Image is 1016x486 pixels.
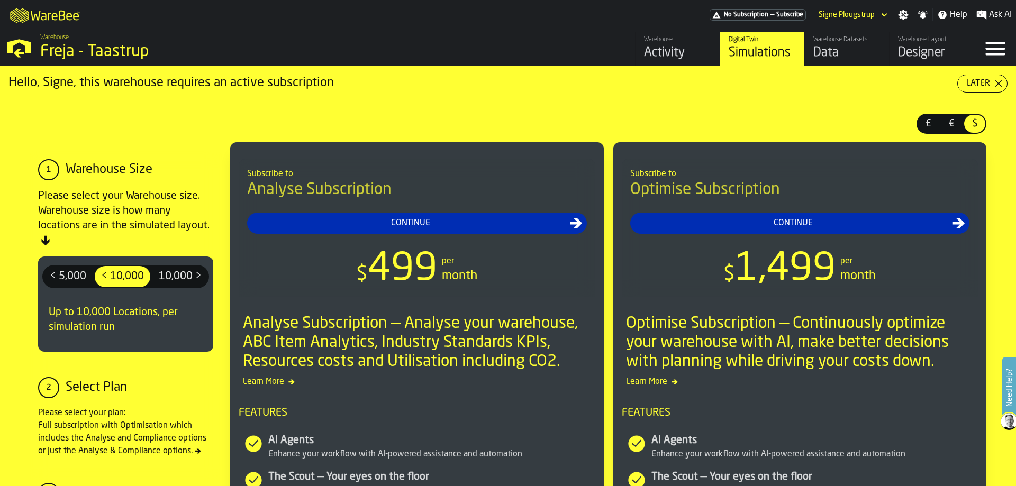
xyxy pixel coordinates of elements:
[962,77,994,90] div: Later
[442,268,477,285] div: month
[729,36,796,43] div: Digital Twin
[813,36,881,43] div: Warehouse Datasets
[1003,358,1015,417] label: Need Help?
[442,255,454,268] div: per
[651,433,978,448] div: AI Agents
[776,11,803,19] span: Subscribe
[40,34,69,41] span: Warehouse
[95,266,150,287] div: thumb
[46,268,90,285] span: < 5,000
[644,44,711,61] div: Activity
[66,379,127,396] div: Select Plan
[356,264,368,285] span: $
[634,217,953,230] div: Continue
[840,268,876,285] div: month
[8,75,957,91] div: Hello, Signe, this warehouse requires an active subscription
[814,8,890,21] div: DropdownMenuValue-Signe Plougstrup
[268,470,595,484] div: The Scout — Your eyes on the floor
[989,8,1012,21] span: Ask AI
[974,32,1016,66] label: button-toggle-Menu
[43,266,93,287] div: thumb
[247,180,587,204] h4: Analyse Subscription
[840,255,852,268] div: per
[243,314,595,371] div: Analyse Subscription — Analyse your warehouse, ABC Item Analytics, Industry Standards KPIs, Resou...
[622,375,978,388] span: Learn More
[626,314,978,371] div: Optimise Subscription — Continuously optimize your warehouse with AI, make better decisions with ...
[894,10,913,20] label: button-toggle-Settings
[630,180,970,204] h4: Optimise Subscription
[913,10,932,20] label: button-toggle-Notifications
[724,11,768,19] span: No Subscription
[247,213,587,234] button: button-Continue
[42,297,209,343] div: Up to 10,000 Locations, per simulation run
[38,159,59,180] div: 1
[920,117,937,131] span: £
[66,161,152,178] div: Warehouse Size
[898,36,965,43] div: Warehouse Layout
[710,9,806,21] a: link-to-/wh/i/36c4991f-68ef-4ca7-ab45-a2252c911eea/pricing/
[723,264,735,285] span: $
[729,44,796,61] div: Simulations
[97,268,148,285] span: < 10,000
[38,377,59,398] div: 2
[40,42,326,61] div: Freja - Taastrup
[630,213,970,234] button: button-Continue
[152,266,208,287] div: thumb
[635,32,720,66] a: link-to-/wh/i/36c4991f-68ef-4ca7-ab45-a2252c911eea/feed/
[239,406,595,420] span: Features
[940,114,963,134] label: button-switch-multi-€
[644,36,711,43] div: Warehouse
[957,75,1008,93] button: button-Later
[651,448,978,461] div: Enhance your workflow with AI-powered assistance and automation
[735,251,836,289] span: 1,499
[239,375,595,388] span: Learn More
[155,268,206,285] span: 10,000 >
[933,8,972,21] label: button-toggle-Help
[268,448,595,461] div: Enhance your workflow with AI-powered assistance and automation
[813,44,881,61] div: Data
[247,168,587,180] div: Subscribe to
[94,265,151,288] label: button-switch-multi-< 10,000
[622,406,978,420] span: Features
[964,115,985,133] div: thumb
[710,9,806,21] div: Menu Subscription
[819,11,875,19] div: DropdownMenuValue-Signe Plougstrup
[917,114,940,134] label: button-switch-multi-£
[630,168,970,180] div: Subscribe to
[251,217,570,230] div: Continue
[651,470,978,484] div: The Scout — Your eyes on the floor
[38,407,213,457] div: Please select your plan: Full subscription with Optimisation which includes the Analyse and Compl...
[368,251,438,289] span: 499
[770,11,774,19] span: —
[889,32,974,66] a: link-to-/wh/i/36c4991f-68ef-4ca7-ab45-a2252c911eea/designer
[918,115,939,133] div: thumb
[966,117,983,131] span: $
[151,265,209,288] label: button-switch-multi-10,000 >
[720,32,804,66] a: link-to-/wh/i/36c4991f-68ef-4ca7-ab45-a2252c911eea/simulations
[950,8,967,21] span: Help
[972,8,1016,21] label: button-toggle-Ask AI
[963,114,986,134] label: button-switch-multi-$
[941,115,962,133] div: thumb
[898,44,965,61] div: Designer
[943,117,960,131] span: €
[268,433,595,448] div: AI Agents
[38,189,213,248] div: Please select your Warehouse size. Warehouse size is how many locations are in the simulated layout.
[804,32,889,66] a: link-to-/wh/i/36c4991f-68ef-4ca7-ab45-a2252c911eea/data
[42,265,94,288] label: button-switch-multi-< 5,000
